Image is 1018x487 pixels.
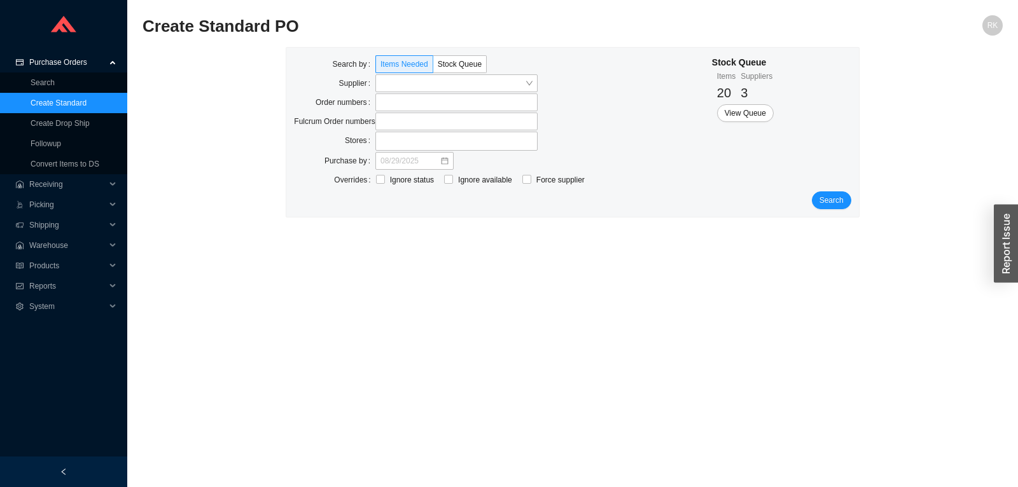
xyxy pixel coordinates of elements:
[294,113,375,130] label: Fulcrum Order numbers
[339,74,375,92] label: Supplier:
[29,235,106,256] span: Warehouse
[453,174,517,186] span: Ignore available
[15,58,24,66] span: credit-card
[29,215,106,235] span: Shipping
[143,15,788,38] h2: Create Standard PO
[316,93,375,111] label: Order numbers
[29,195,106,215] span: Picking
[334,171,375,189] label: Overrides
[15,303,24,310] span: setting
[31,139,61,148] a: Followup
[60,468,67,476] span: left
[31,78,55,87] a: Search
[741,86,748,100] span: 3
[31,99,87,107] a: Create Standard
[333,55,375,73] label: Search by
[15,262,24,270] span: read
[29,174,106,195] span: Receiving
[438,60,482,69] span: Stock Queue
[29,296,106,317] span: System
[717,104,774,122] button: View Queue
[31,160,99,168] a: Convert Items to DS
[324,152,375,170] label: Purchase by
[29,276,106,296] span: Reports
[29,256,106,276] span: Products
[385,174,439,186] span: Ignore status
[29,52,106,72] span: Purchase Orders
[531,174,590,186] span: Force supplier
[987,15,998,36] span: RK
[717,70,736,83] div: Items
[15,282,24,290] span: fund
[819,194,844,207] span: Search
[345,132,375,149] label: Stores
[31,119,90,128] a: Create Drop Ship
[717,86,731,100] span: 20
[712,55,774,70] div: Stock Queue
[380,60,428,69] span: Items Needed
[812,191,851,209] button: Search
[380,154,440,167] input: 08/29/2025
[741,70,772,83] div: Suppliers
[725,107,766,120] span: View Queue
